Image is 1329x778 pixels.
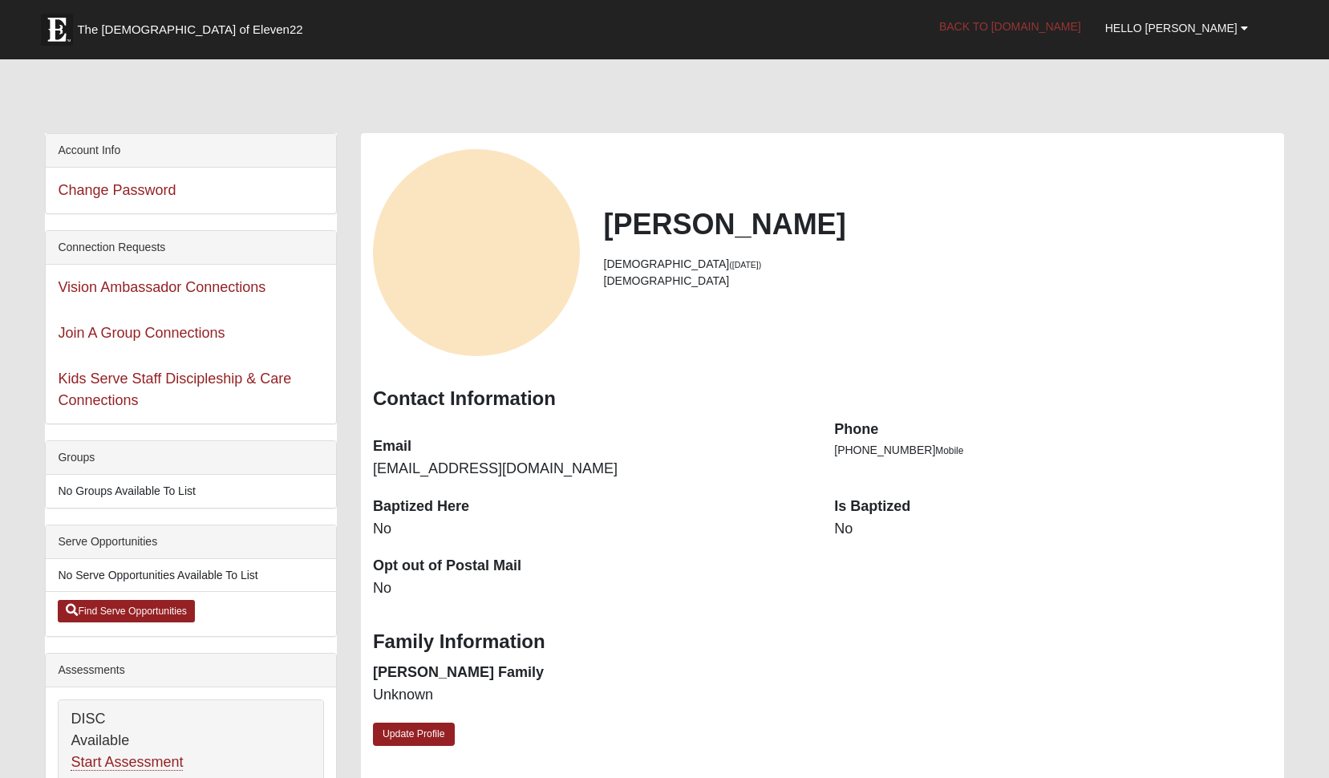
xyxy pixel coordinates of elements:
[604,273,1272,290] li: [DEMOGRAPHIC_DATA]
[834,419,1271,440] dt: Phone
[373,387,1272,411] h3: Contact Information
[33,6,354,46] a: The [DEMOGRAPHIC_DATA] of Eleven22
[46,654,336,687] div: Assessments
[1093,8,1260,48] a: Hello [PERSON_NAME]
[41,14,73,46] img: Eleven22 logo
[834,519,1271,540] dd: No
[46,475,336,508] li: No Groups Available To List
[46,441,336,475] div: Groups
[373,459,810,480] dd: [EMAIL_ADDRESS][DOMAIN_NAME]
[373,685,810,706] dd: Unknown
[373,149,580,356] a: View Fullsize Photo
[373,519,810,540] dd: No
[46,525,336,559] div: Serve Opportunities
[927,6,1093,47] a: Back to [DOMAIN_NAME]
[373,436,810,457] dt: Email
[46,559,336,592] li: No Serve Opportunities Available To List
[46,134,336,168] div: Account Info
[58,371,291,408] a: Kids Serve Staff Discipleship & Care Connections
[77,22,302,38] span: The [DEMOGRAPHIC_DATA] of Eleven22
[834,442,1271,459] li: [PHONE_NUMBER]
[373,556,810,577] dt: Opt out of Postal Mail
[373,723,455,746] a: Update Profile
[58,600,195,622] a: Find Serve Opportunities
[729,260,761,269] small: ([DATE])
[373,663,810,683] dt: [PERSON_NAME] Family
[373,578,810,599] dd: No
[373,630,1272,654] h3: Family Information
[1105,22,1238,34] span: Hello [PERSON_NAME]
[935,445,963,456] span: Mobile
[71,754,183,771] a: Start Assessment
[373,496,810,517] dt: Baptized Here
[604,207,1272,241] h2: [PERSON_NAME]
[46,231,336,265] div: Connection Requests
[58,279,265,295] a: Vision Ambassador Connections
[834,496,1271,517] dt: Is Baptized
[58,182,176,198] a: Change Password
[604,256,1272,273] li: [DEMOGRAPHIC_DATA]
[58,325,225,341] a: Join A Group Connections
